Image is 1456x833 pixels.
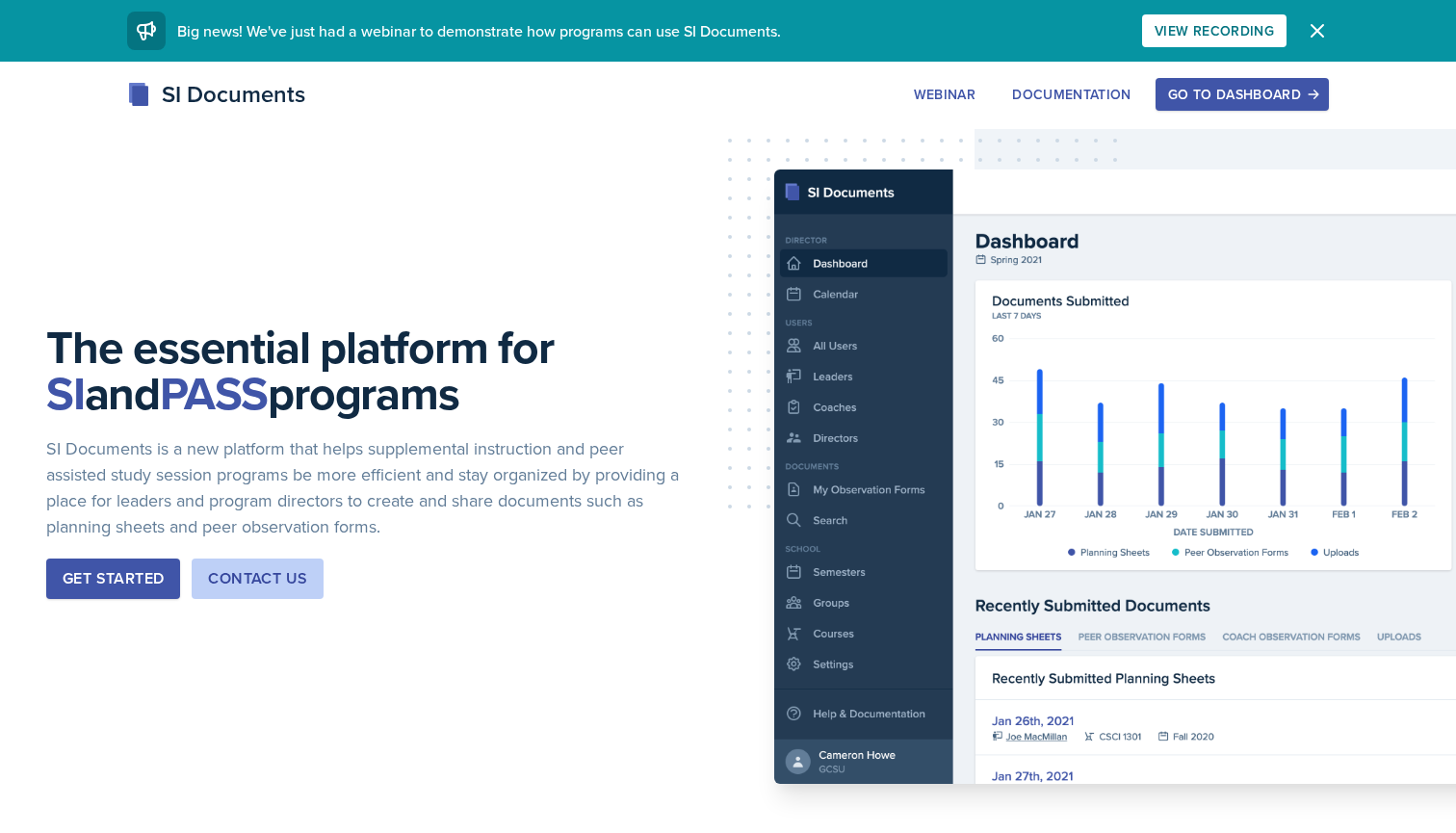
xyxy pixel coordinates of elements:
div: Get Started [63,567,164,590]
div: Webinar [914,87,975,102]
button: View Recording [1142,14,1287,47]
button: Documentation [1000,78,1144,111]
div: Go to Dashboard [1168,87,1316,102]
div: SI Documents [127,77,305,112]
div: Contact Us [208,567,307,590]
div: Documentation [1012,87,1131,102]
span: Big news! We've just had a webinar to demonstrate how programs can use SI Documents. [177,20,781,41]
button: Contact Us [192,559,324,599]
button: Go to Dashboard [1156,78,1329,111]
button: Get Started [46,559,180,599]
button: Webinar [901,78,988,111]
div: View Recording [1155,23,1274,39]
